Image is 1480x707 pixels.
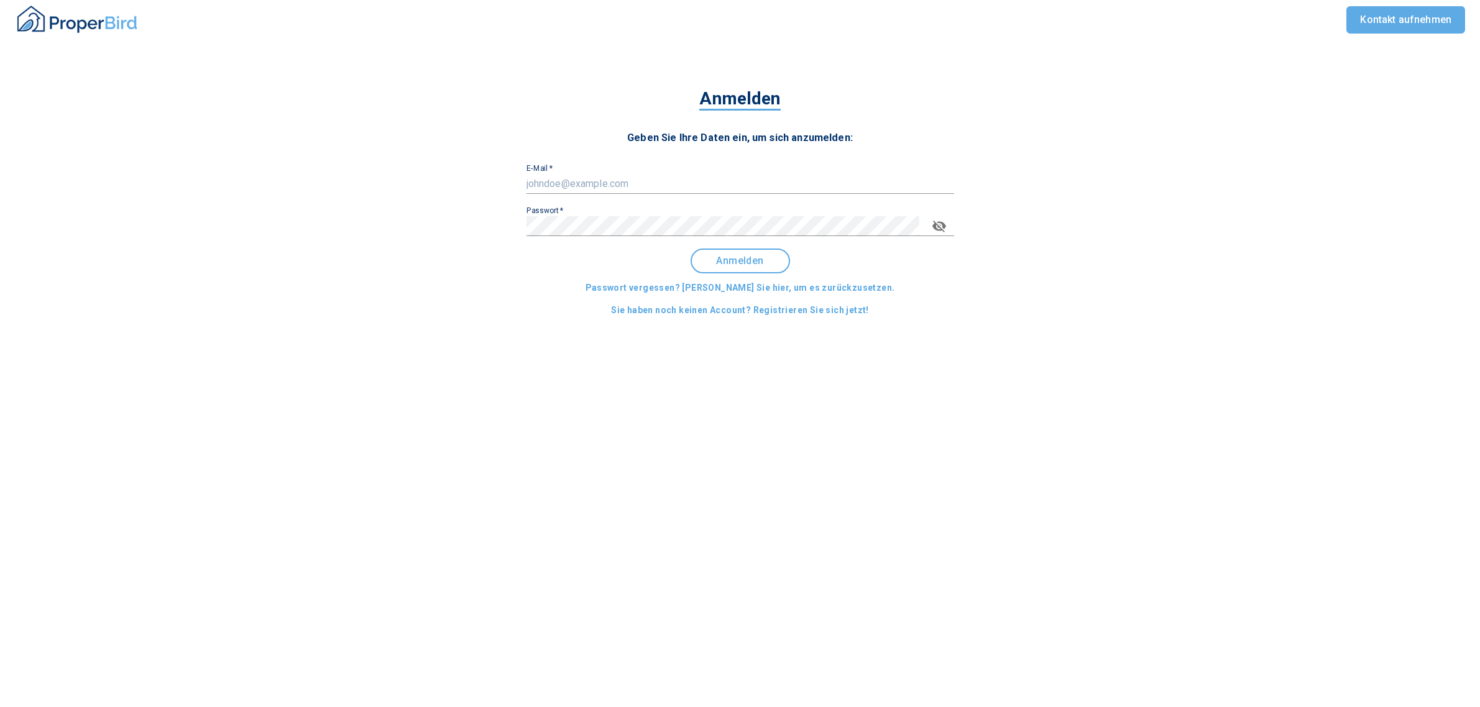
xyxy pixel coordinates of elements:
[526,174,954,194] input: johndoe@example.com
[627,132,853,144] span: Geben Sie Ihre Daten ein, um sich anzumelden:
[702,255,779,267] span: Anmelden
[15,4,139,35] img: ProperBird Logo and Home Button
[606,299,874,322] button: Sie haben noch keinen Account? Registrieren Sie sich jetzt!
[581,276,900,299] button: Passwort vergessen? [PERSON_NAME] Sie hier, um es zurückzusetzen.
[924,211,954,241] button: toggle password visibility
[526,165,553,172] label: E-Mail
[611,303,869,318] span: Sie haben noch keinen Account? Registrieren Sie sich jetzt!
[586,280,895,296] span: Passwort vergessen? [PERSON_NAME] Sie hier, um es zurückzusetzen.
[691,249,790,273] button: Anmelden
[1346,6,1465,34] a: Kontakt aufnehmen
[699,88,780,111] span: Anmelden
[526,207,564,214] label: Passwort
[15,1,139,40] button: ProperBird Logo and Home Button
